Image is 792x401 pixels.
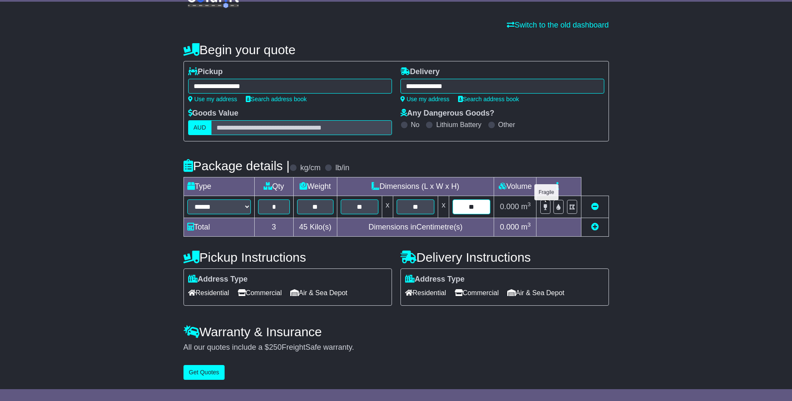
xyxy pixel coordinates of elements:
span: Residential [405,286,446,299]
td: 3 [254,218,294,237]
span: Commercial [238,286,282,299]
td: x [438,196,449,218]
h4: Warranty & Insurance [183,325,609,339]
td: Dimensions in Centimetre(s) [337,218,494,237]
span: 250 [269,343,282,351]
span: 0.000 [500,223,519,231]
label: Address Type [188,275,248,284]
span: m [521,202,531,211]
label: No [411,121,420,129]
td: Kilo(s) [294,218,337,237]
span: Air & Sea Depot [290,286,347,299]
span: m [521,223,531,231]
h4: Begin your quote [183,43,609,57]
span: 45 [299,223,308,231]
span: Commercial [455,286,499,299]
a: Switch to the old dashboard [507,21,609,29]
h4: Delivery Instructions [400,250,609,264]
div: Fragile [534,184,559,200]
td: Total [183,218,254,237]
a: Add new item [591,223,599,231]
label: kg/cm [300,163,320,173]
a: Search address book [246,96,307,102]
sup: 3 [528,201,531,207]
td: Qty [254,177,294,196]
td: Volume [494,177,536,196]
a: Use my address [400,96,450,102]
div: All our quotes include a $ FreightSafe warranty. [183,343,609,352]
label: Any Dangerous Goods? [400,109,495,118]
td: Type [183,177,254,196]
label: Address Type [405,275,465,284]
label: lb/in [335,163,349,173]
span: 0.000 [500,202,519,211]
h4: Pickup Instructions [183,250,392,264]
label: Delivery [400,67,440,77]
label: Pickup [188,67,223,77]
h4: Package details | [183,159,290,173]
td: Dimensions (L x W x H) [337,177,494,196]
td: x [382,196,393,218]
label: Lithium Battery [436,121,481,129]
a: Search address book [458,96,519,102]
button: Get Quotes [183,365,225,380]
label: AUD [188,120,212,135]
span: Residential [188,286,229,299]
a: Use my address [188,96,237,102]
label: Other [498,121,515,129]
span: Air & Sea Depot [507,286,564,299]
label: Goods Value [188,109,239,118]
a: Remove this item [591,202,599,211]
td: Weight [294,177,337,196]
sup: 3 [528,221,531,228]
